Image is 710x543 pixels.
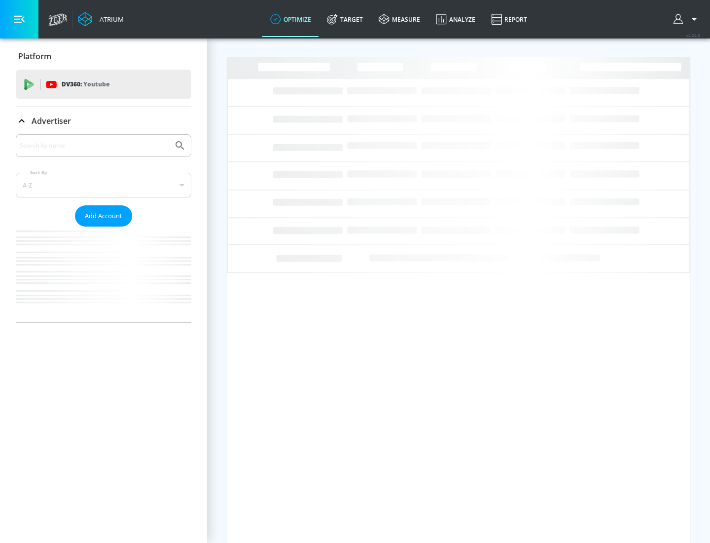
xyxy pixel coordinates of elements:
span: Add Account [85,210,122,222]
p: DV360: [62,79,109,90]
a: Report [483,1,535,37]
div: Advertiser [16,134,191,322]
div: A-Z [16,173,191,197]
a: measure [371,1,428,37]
div: Atrium [96,15,124,24]
label: Sort By [28,169,49,176]
p: Youtube [83,79,109,89]
a: Target [319,1,371,37]
nav: list of Advertiser [16,227,191,322]
div: Platform [16,42,191,70]
button: Add Account [75,205,132,227]
p: Advertiser [32,116,71,126]
input: Search by name [20,139,169,152]
span: v 4.24.0 [686,33,700,38]
p: Platform [18,51,51,62]
a: Analyze [428,1,483,37]
div: Advertiser [16,107,191,135]
a: Atrium [78,12,124,27]
a: optimize [262,1,319,37]
div: DV360: Youtube [16,70,191,99]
